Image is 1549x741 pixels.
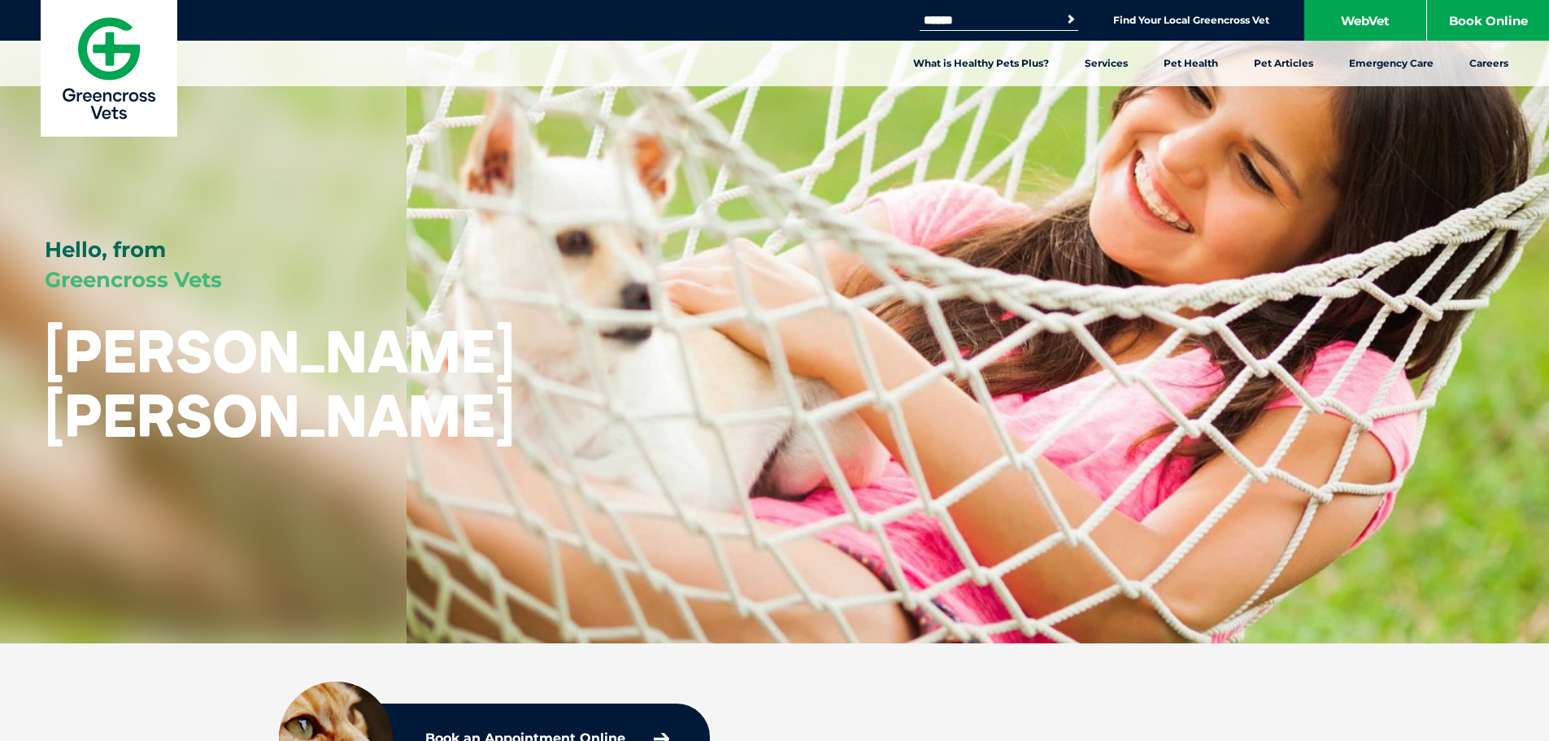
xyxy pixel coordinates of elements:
a: What is Healthy Pets Plus? [895,41,1067,86]
a: Find Your Local Greencross Vet [1113,14,1269,27]
a: Emergency Care [1331,41,1451,86]
button: Search [1063,11,1079,28]
a: Services [1067,41,1146,86]
span: Greencross Vets [45,267,222,293]
h1: [PERSON_NAME] [PERSON_NAME] [45,319,515,447]
a: Pet Articles [1236,41,1331,86]
span: Hello, from [45,237,166,263]
a: Careers [1451,41,1526,86]
a: Pet Health [1146,41,1236,86]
